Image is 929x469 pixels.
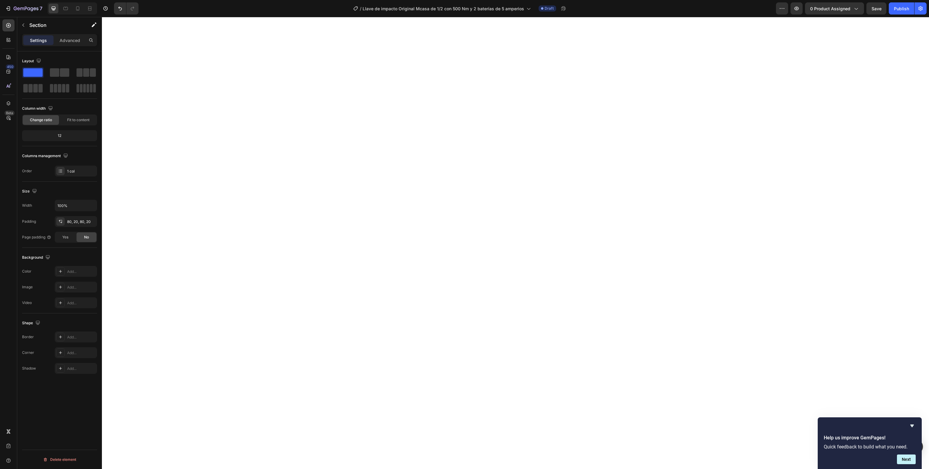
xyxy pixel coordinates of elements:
[894,5,909,12] div: Publish
[545,6,554,11] span: Draft
[55,200,97,211] input: Auto
[84,234,89,240] span: No
[810,5,850,12] span: 0 product assigned
[22,254,51,262] div: Background
[897,454,916,464] button: Next question
[824,422,916,464] div: Help us improve GemPages!
[22,269,31,274] div: Color
[22,57,42,65] div: Layout
[114,2,139,15] div: Undo/Redo
[67,117,90,123] span: Fit to content
[22,366,36,371] div: Shadow
[29,21,79,29] p: Section
[62,234,68,240] span: Yes
[30,37,47,44] p: Settings
[908,422,916,429] button: Hide survey
[67,300,96,306] div: Add...
[22,187,38,196] div: Size
[67,285,96,290] div: Add...
[40,5,42,12] p: 7
[22,219,36,224] div: Padding
[22,319,41,327] div: Shape
[22,105,54,113] div: Column width
[824,434,916,442] h2: Help us improve GemPages!
[5,111,15,115] div: Beta
[67,335,96,340] div: Add...
[43,456,76,463] div: Delete element
[22,234,51,240] div: Page padding
[23,131,96,140] div: 12
[22,284,33,290] div: Image
[60,37,80,44] p: Advanced
[872,6,882,11] span: Save
[22,334,34,340] div: Border
[22,152,69,160] div: Columns management
[824,444,916,450] p: Quick feedback to build what you need.
[866,2,886,15] button: Save
[22,203,32,208] div: Width
[360,5,361,12] span: /
[67,169,96,174] div: 1 col
[889,2,914,15] button: Publish
[22,455,97,464] button: Delete element
[102,17,929,469] iframe: Design area
[67,219,96,225] div: 80, 20, 80, 20
[30,117,52,123] span: Change ratio
[22,350,34,355] div: Corner
[67,269,96,274] div: Add...
[6,64,15,69] div: 450
[67,350,96,356] div: Add...
[805,2,864,15] button: 0 product assigned
[22,168,32,174] div: Order
[363,5,524,12] span: Llave de impacto Original Mcasa de 1/2 con 500 Nm y 2 baterías de 5 amperios
[2,2,45,15] button: 7
[67,366,96,371] div: Add...
[22,300,32,306] div: Video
